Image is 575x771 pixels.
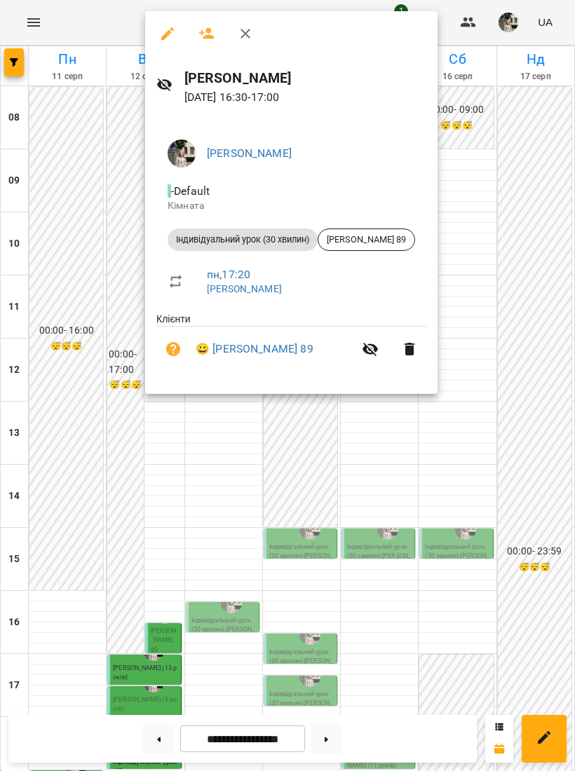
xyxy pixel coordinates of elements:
p: [DATE] 16:30 - 17:00 [184,89,426,106]
a: [PERSON_NAME] [207,283,282,294]
a: пн , 17:20 [207,268,250,281]
a: [PERSON_NAME] [207,146,292,160]
h6: [PERSON_NAME] [184,67,426,89]
img: cf4d6eb83d031974aacf3fedae7611bc.jpeg [168,139,196,168]
ul: Клієнти [156,312,426,377]
p: Кімната [168,199,415,213]
span: [PERSON_NAME] 89 [318,233,414,246]
div: [PERSON_NAME] 89 [318,228,415,251]
span: - Default [168,184,212,198]
a: 😀 [PERSON_NAME] 89 [196,341,313,357]
span: Індивідуальний урок (30 хвилин) [168,233,318,246]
